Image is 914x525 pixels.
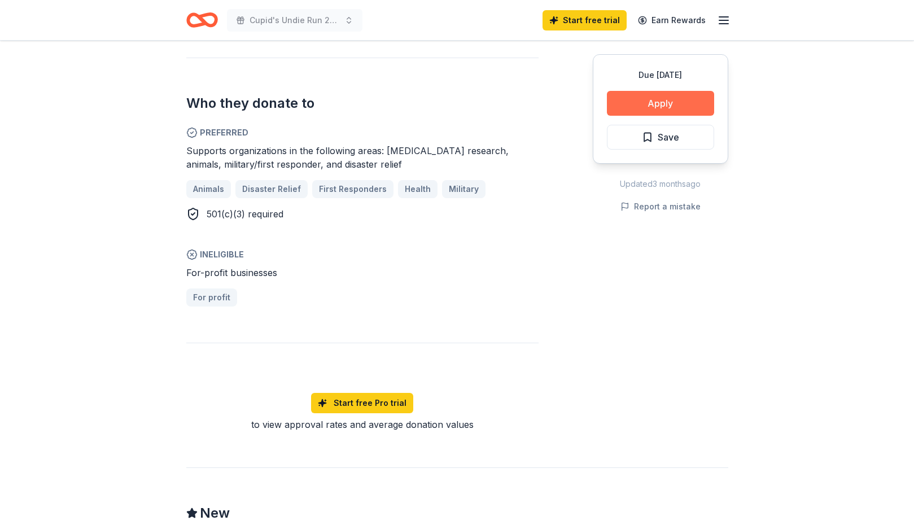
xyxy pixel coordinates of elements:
[186,418,539,431] div: to view approval rates and average donation values
[227,9,362,32] button: Cupid's Undie Run 2026
[658,130,679,145] span: Save
[235,180,308,198] a: Disaster Relief
[449,182,479,196] span: Military
[311,393,413,413] a: Start free Pro trial
[186,180,231,198] a: Animals
[607,125,714,150] button: Save
[193,182,224,196] span: Animals
[607,68,714,82] div: Due [DATE]
[620,200,701,213] button: Report a mistake
[250,14,340,27] span: Cupid's Undie Run 2026
[312,180,393,198] a: First Responders
[186,126,539,139] span: Preferred
[207,208,283,220] span: 501(c)(3) required
[593,177,728,191] div: Updated 3 months ago
[543,10,627,30] a: Start free trial
[405,182,431,196] span: Health
[200,504,230,522] span: New
[442,180,486,198] a: Military
[607,91,714,116] button: Apply
[186,94,539,112] h2: Who they donate to
[186,7,218,33] a: Home
[631,10,712,30] a: Earn Rewards
[193,291,230,304] span: For profit
[186,288,237,307] a: For profit
[186,248,539,261] span: Ineligible
[242,182,301,196] span: Disaster Relief
[398,180,438,198] a: Health
[319,182,387,196] span: First Responders
[186,145,509,170] span: Supports organizations in the following areas: [MEDICAL_DATA] research, animals, military/first r...
[186,267,277,278] span: For-profit businesses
